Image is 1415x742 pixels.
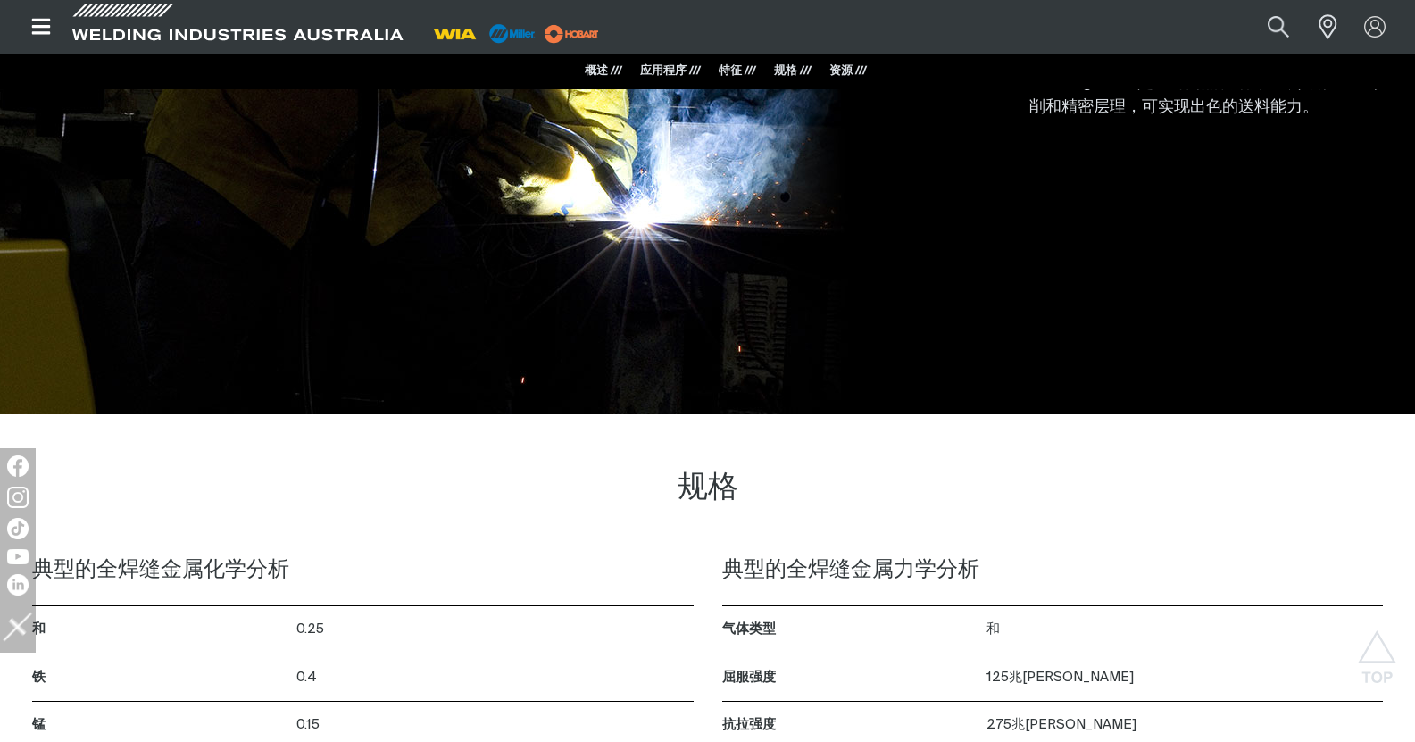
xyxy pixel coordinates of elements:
[539,21,604,47] img: miller
[7,574,29,596] img: LinkedIn
[719,65,756,77] a: 特征 ///
[7,455,29,477] img: Facebook
[986,622,1000,636] font: 和
[296,668,693,688] p: 0.4
[1226,7,1309,47] input: Product name or item number...
[296,620,693,640] p: 0.25
[722,622,776,636] font: 气体类型
[7,487,29,508] img: Instagram
[7,518,29,539] img: TikTok
[585,65,622,77] a: 概述 ///
[32,718,46,731] font: 锰
[32,559,289,580] font: 典型的全焊缝金属化学分析
[296,715,693,736] p: 0.15
[32,671,46,684] font: 铁
[722,671,776,684] font: 屈服强度
[986,718,1136,731] font: 275兆[PERSON_NAME]
[722,718,776,731] font: 抗拉强度
[539,27,604,40] a: miller
[722,559,979,580] font: 典型的全焊缝金属力学分析
[774,65,812,77] a: 规格 ///
[1357,630,1397,671] button: Scroll to top
[829,65,867,77] a: 资源 ///
[986,671,1134,684] font: 125兆[PERSON_NAME]
[7,549,29,564] img: YouTube
[678,473,738,504] font: 规格
[1248,7,1309,47] button: Search products
[32,622,46,636] font: 和
[640,65,701,77] a: 应用程序 ///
